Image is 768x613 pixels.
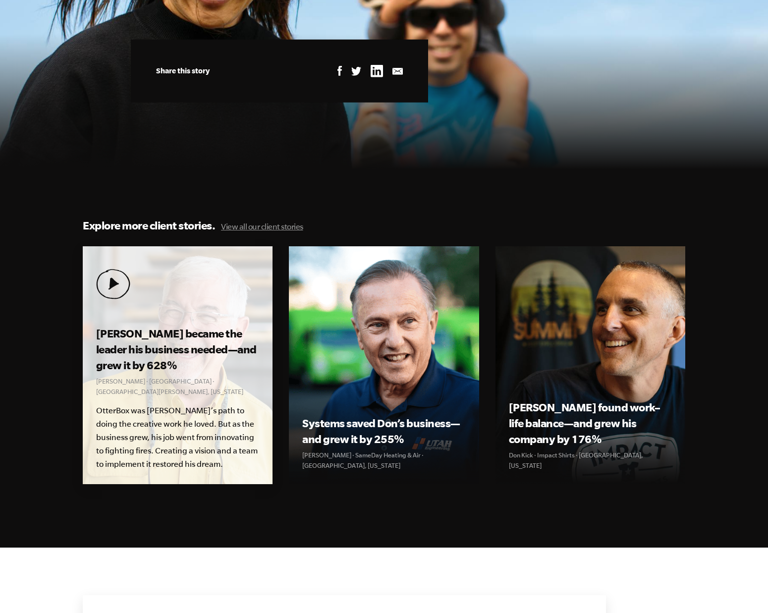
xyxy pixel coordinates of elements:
a: Play Video [PERSON_NAME] became the leader his business needed—and grew it by 628% [PERSON_NAME] ... [83,246,273,484]
p: Don Kick · Impact Shirts · [GEOGRAPHIC_DATA], [US_STATE] [509,450,672,471]
img: Share with Email [392,67,403,74]
a: Play Video [PERSON_NAME] found work–life balance—and grew his company by 176% Don Kick · Impact S... [495,246,685,484]
a: View all our client stories [221,222,303,231]
img: Share on LinkedIn [371,65,383,77]
p: [PERSON_NAME] · SameDay Heating & Air · [GEOGRAPHIC_DATA], [US_STATE] [302,450,465,471]
h3: [PERSON_NAME] became the leader his business needed—and grew it by 628% [96,326,259,373]
h3: [PERSON_NAME] found work–life balance—and grew his company by 176% [509,399,672,447]
iframe: Chat Widget [718,565,768,613]
p: OtterBox was [PERSON_NAME]’s path to doing the creative work he loved. But as the business grew, ... [96,404,259,471]
h3: Explore more client stories. [83,218,685,234]
img: Share on Twitter [351,66,361,75]
img: Play Video [96,269,130,299]
h3: Systems saved Don’s business—and grew it by 255% [302,415,465,447]
span: Share this story [156,66,210,75]
p: [PERSON_NAME] · [GEOGRAPHIC_DATA] · [GEOGRAPHIC_DATA][PERSON_NAME], [US_STATE] [96,376,259,397]
img: Share on Facebook [337,66,342,76]
a: Play Video Systems saved Don’s business—and grew it by 255% [PERSON_NAME] · SameDay Heating & Air... [289,246,479,484]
